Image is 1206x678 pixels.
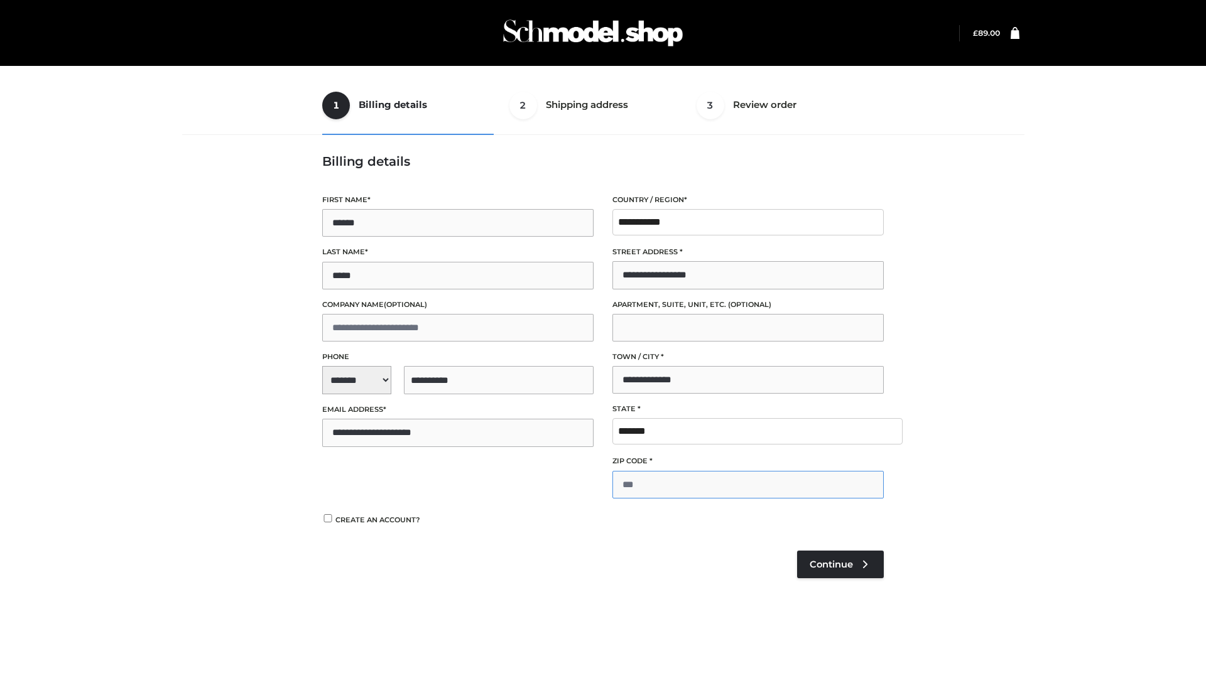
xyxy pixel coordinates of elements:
label: Last name [322,246,594,258]
bdi: 89.00 [973,28,1000,38]
span: £ [973,28,978,38]
label: First name [322,194,594,206]
label: Street address [612,246,884,258]
span: (optional) [384,300,427,309]
label: State [612,403,884,415]
span: Continue [810,559,853,570]
h3: Billing details [322,154,884,169]
label: ZIP Code [612,455,884,467]
a: £89.00 [973,28,1000,38]
label: Apartment, suite, unit, etc. [612,299,884,311]
label: Email address [322,404,594,416]
label: Country / Region [612,194,884,206]
span: (optional) [728,300,771,309]
label: Company name [322,299,594,311]
label: Phone [322,351,594,363]
span: Create an account? [335,515,420,524]
label: Town / City [612,351,884,363]
img: Schmodel Admin 964 [499,8,687,58]
input: Create an account? [322,514,334,522]
a: Continue [797,551,884,578]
